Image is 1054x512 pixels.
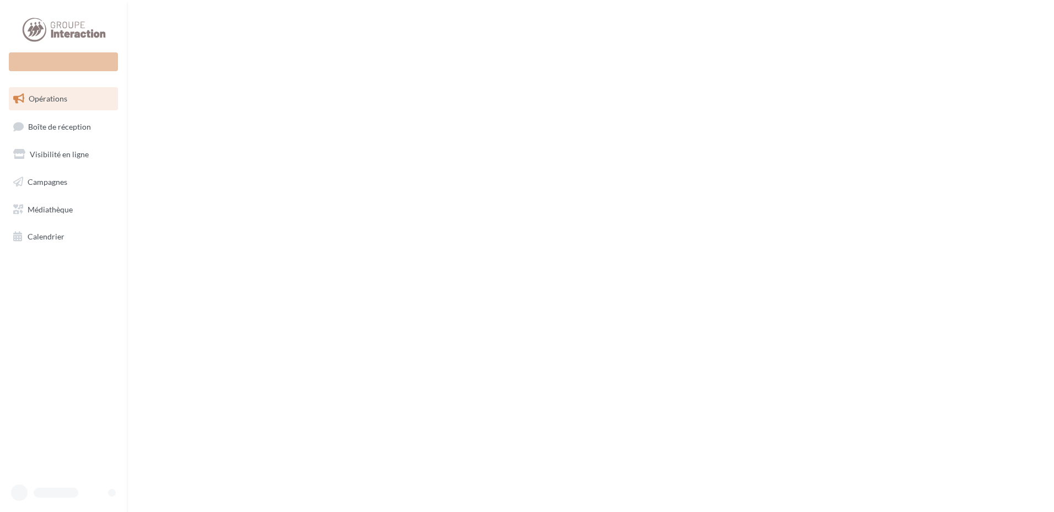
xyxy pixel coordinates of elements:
[28,232,64,241] span: Calendrier
[7,143,120,166] a: Visibilité en ligne
[28,204,73,214] span: Médiathèque
[7,87,120,110] a: Opérations
[7,115,120,138] a: Boîte de réception
[9,52,118,71] div: Nouvelle campagne
[30,150,89,159] span: Visibilité en ligne
[28,121,91,131] span: Boîte de réception
[7,225,120,248] a: Calendrier
[29,94,67,103] span: Opérations
[7,198,120,221] a: Médiathèque
[7,170,120,194] a: Campagnes
[28,177,67,186] span: Campagnes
